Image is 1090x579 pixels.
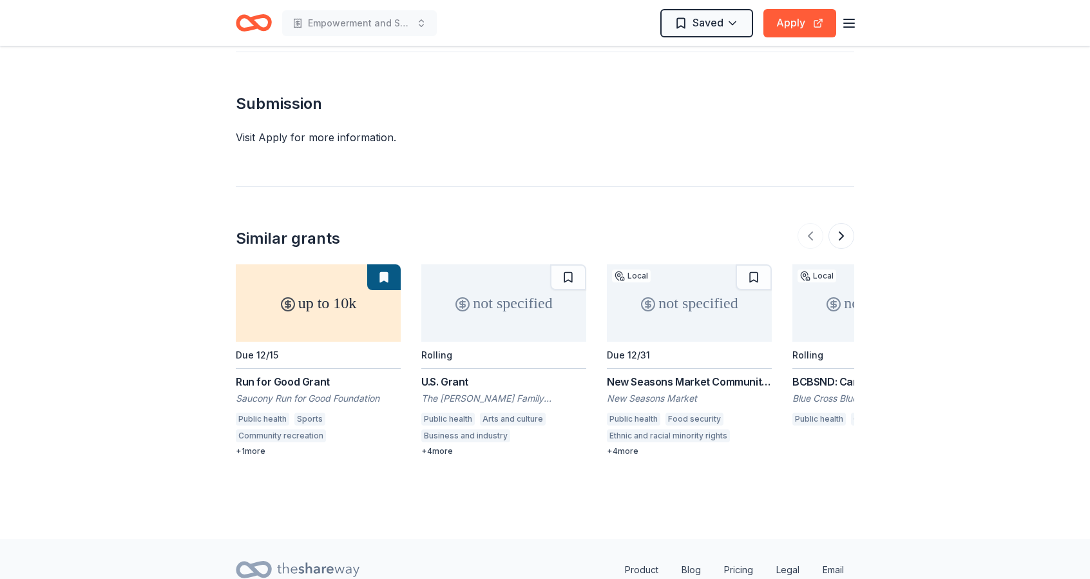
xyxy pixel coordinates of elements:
div: Ethnic and racial minority rights [607,429,730,442]
div: Blue Cross Blue Shield of [US_STATE] Caring Foundation [792,392,957,405]
h2: Submission [236,93,854,114]
button: Saved [660,9,753,37]
div: Rolling [792,349,823,360]
div: BCBSND: CaringforKids [792,374,957,389]
a: not specifiedLocalDue 12/31New Seasons Market Community ProgramNew Seasons MarketPublic healthFoo... [607,264,772,456]
div: up to 10k [236,264,401,342]
div: Run for Good Grant [236,374,401,389]
div: Rolling [421,349,452,360]
div: Public health [236,413,289,426]
div: Food security [665,413,723,426]
a: not specifiedLocalRollingBCBSND: CaringforKidsBlue Cross Blue Shield of [US_STATE] Caring Foundat... [792,264,957,429]
div: Business and industry [421,429,510,442]
div: Local [798,270,836,282]
div: + 4 more [607,446,772,456]
div: U.S. Grant [421,374,586,389]
div: + 4 more [421,446,586,456]
div: Visit Apply for more information. [236,130,854,145]
div: not specified [792,264,957,342]
div: not specified [607,264,772,342]
a: not specifiedRollingU.S. GrantThe [PERSON_NAME] Family FoundationPublic healthArts and cultureBus... [421,264,586,456]
div: Arts and culture [480,413,546,426]
button: Apply [763,9,836,37]
div: Public health [607,413,660,426]
div: Public health [792,413,846,426]
div: New Seasons Market Community Program [607,374,772,389]
div: Due 12/15 [236,349,278,360]
span: Saved [693,14,723,31]
div: New Seasons Market [607,392,772,405]
div: The [PERSON_NAME] Family Foundation [421,392,586,405]
div: Due 12/31 [607,349,650,360]
div: Local [612,270,651,282]
button: Empowerment and Support Initiative [282,10,437,36]
a: up to 10kDue 12/15Run for Good GrantSaucony Run for Good FoundationPublic healthSportsCommunity r... [236,264,401,456]
div: + 1 more [236,446,401,456]
div: Sports [294,413,325,426]
span: Empowerment and Support Initiative [308,15,411,31]
div: not specified [421,264,586,342]
div: Obesity [851,413,886,426]
div: Similar grants [236,228,340,249]
a: Home [236,8,272,38]
div: Public health [421,413,475,426]
div: Community recreation [236,429,326,442]
div: Saucony Run for Good Foundation [236,392,401,405]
